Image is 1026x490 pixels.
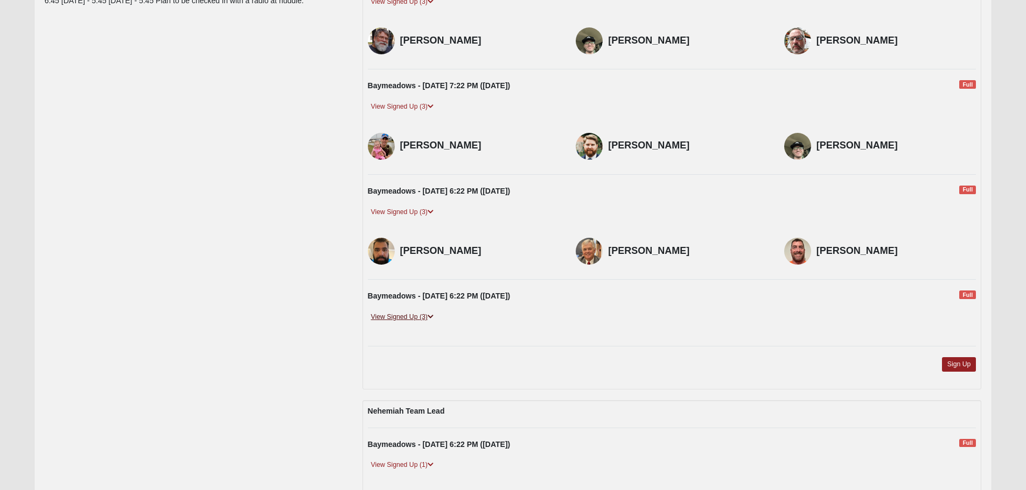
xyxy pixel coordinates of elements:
[959,186,976,194] span: Full
[576,133,603,160] img: Alex Keaton
[816,35,976,47] h4: [PERSON_NAME]
[368,207,437,218] a: View Signed Up (3)
[368,459,437,471] a: View Signed Up (1)
[368,311,437,323] a: View Signed Up (3)
[576,27,603,54] img: Tanner McClellan
[608,140,768,152] h4: [PERSON_NAME]
[784,238,811,265] img: Bryan Leahy
[400,140,560,152] h4: [PERSON_NAME]
[400,35,560,47] h4: [PERSON_NAME]
[784,27,811,54] img: Kevin Dorsey
[816,140,976,152] h4: [PERSON_NAME]
[784,133,811,160] img: Tanner McClellan
[368,440,511,449] strong: Baymeadows - [DATE] 6:22 PM ([DATE])
[608,35,768,47] h4: [PERSON_NAME]
[368,133,395,160] img: Anthony Fazio
[368,81,511,90] strong: Baymeadows - [DATE] 7:22 PM ([DATE])
[368,407,445,415] strong: Nehemiah Team Lead
[942,357,976,372] a: Sign Up
[368,238,395,265] img: Jose Marrero
[368,292,511,300] strong: Baymeadows - [DATE] 6:22 PM ([DATE])
[959,439,976,448] span: Full
[959,80,976,89] span: Full
[576,238,603,265] img: Mike Sayre
[368,101,437,112] a: View Signed Up (3)
[400,245,560,257] h4: [PERSON_NAME]
[816,245,976,257] h4: [PERSON_NAME]
[368,187,511,195] strong: Baymeadows - [DATE] 6:22 PM ([DATE])
[608,245,768,257] h4: [PERSON_NAME]
[368,27,395,54] img: Jim Klusmeyer
[959,290,976,299] span: Full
